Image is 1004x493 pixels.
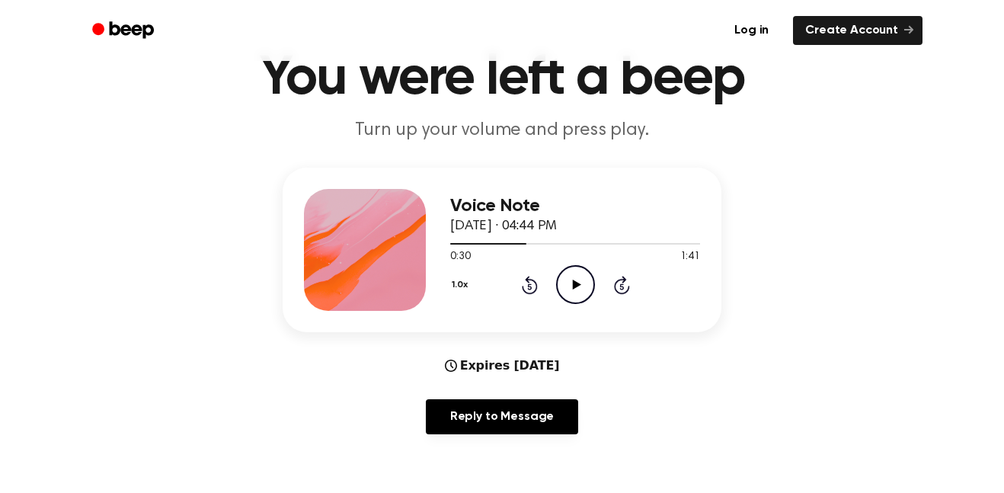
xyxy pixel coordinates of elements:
[450,219,557,233] span: [DATE] · 04:44 PM
[450,196,700,216] h3: Voice Note
[680,249,700,265] span: 1:41
[445,357,560,375] div: Expires [DATE]
[719,13,784,48] a: Log in
[793,16,922,45] a: Create Account
[82,16,168,46] a: Beep
[426,399,578,434] a: Reply to Message
[450,249,470,265] span: 0:30
[450,272,473,298] button: 1.0x
[112,51,892,106] h1: You were left a beep
[209,118,795,143] p: Turn up your volume and press play.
